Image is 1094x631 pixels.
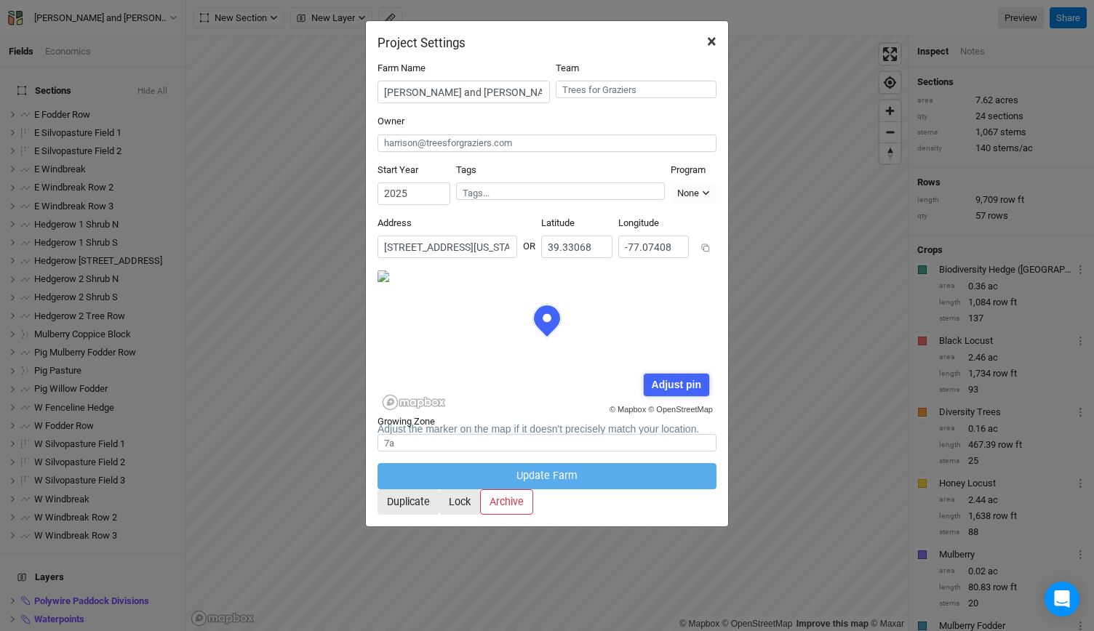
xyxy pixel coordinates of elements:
label: Latitude [541,217,575,230]
h2: Project Settings [378,36,466,50]
button: Lock [439,489,480,515]
input: Trees for Graziers [556,81,717,98]
label: Owner [378,115,404,128]
input: Address (123 James St...) [378,236,517,258]
a: © OpenStreetMap [648,405,713,414]
div: OR [523,228,535,253]
label: Team [556,62,579,75]
button: Update Farm [378,463,716,489]
input: Latitude [541,236,612,258]
input: Start Year [378,182,450,205]
input: Tags... [463,186,658,201]
input: 7a [378,434,716,451]
label: Tags [456,164,476,177]
button: None [671,182,716,204]
button: Copy [695,237,716,259]
button: Close [695,21,728,62]
span: × [707,31,716,52]
div: Open Intercom Messenger [1045,582,1079,616]
label: Longitude [618,217,659,230]
label: Growing Zone [378,415,435,428]
button: Duplicate [378,489,439,515]
div: None [677,186,699,201]
input: harrison@treesforgraziers.com [378,134,716,152]
input: Longitude [618,236,689,258]
a: Mapbox logo [382,394,446,411]
label: Farm Name [378,62,426,75]
div: Adjust pin [644,374,708,396]
label: Address [378,217,412,230]
label: Start Year [378,164,418,177]
input: Project/Farm Name [378,81,550,103]
label: Program [671,164,706,177]
button: Archive [480,489,533,515]
a: © Mapbox [610,405,646,414]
